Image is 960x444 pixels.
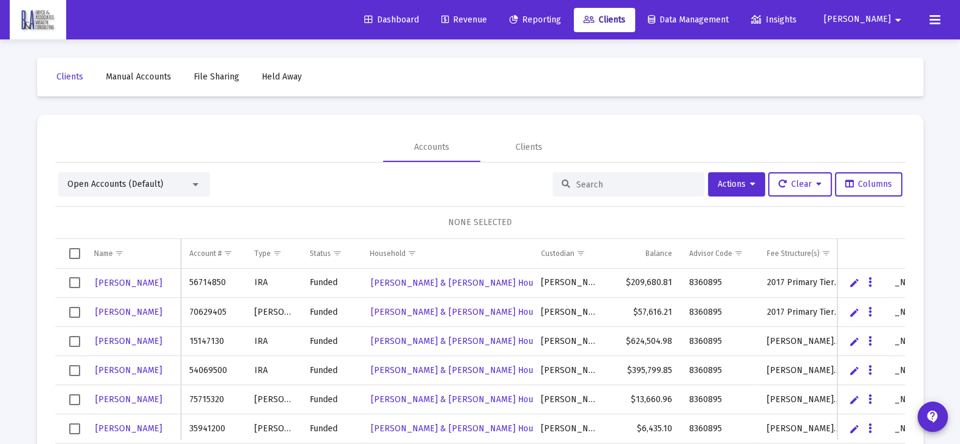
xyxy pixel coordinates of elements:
div: Name [94,249,113,258]
td: Column Advisor Code [681,239,758,268]
a: [PERSON_NAME] [94,332,163,350]
span: Show filter options for column 'Account #' [223,249,233,258]
td: 8360895 [681,327,758,356]
a: [PERSON_NAME] [94,303,163,321]
div: Funded [310,277,353,289]
td: $6,435.10 [607,414,681,443]
a: Edit [849,277,860,288]
a: Edit [849,394,860,405]
td: 35941200 [181,414,245,443]
td: IRA [246,327,302,356]
span: Reporting [509,15,561,25]
div: Select row [69,336,80,347]
td: $395,799.85 [607,356,681,385]
td: $13,660.96 [607,385,681,414]
span: [PERSON_NAME] [95,423,162,434]
span: Columns [845,179,892,189]
span: [PERSON_NAME] & [PERSON_NAME] Household [371,278,560,288]
td: IRA [246,356,302,385]
div: Select row [69,307,80,318]
div: Select row [69,365,80,376]
span: File Sharing [194,72,239,82]
td: [PERSON_NAME] [533,269,607,298]
a: Edit [849,307,860,318]
span: Show filter options for column 'Status' [333,249,342,258]
a: Held Away [252,65,311,89]
span: Clients [584,15,625,25]
span: Open Accounts (Default) [67,179,163,189]
td: [PERSON_NAME] [533,327,607,356]
input: Search [576,180,695,190]
div: Select row [69,394,80,405]
a: Dashboard [355,8,429,32]
img: Dashboard [19,8,57,32]
a: [PERSON_NAME] & [PERSON_NAME] Household [370,274,561,292]
a: Manual Accounts [96,65,181,89]
div: Select row [69,423,80,434]
mat-icon: arrow_drop_down [891,8,905,32]
a: Edit [849,365,860,376]
div: Funded [310,365,353,377]
a: Revenue [432,8,497,32]
td: 75715320 [181,385,245,414]
a: File Sharing [184,65,249,89]
td: 2017 Primary Tiered [758,269,849,298]
td: [PERSON_NAME] [246,414,302,443]
div: Balance [645,249,672,258]
a: Reporting [500,8,571,32]
td: Column Account # [181,239,245,268]
button: Clear [768,172,832,197]
span: [PERSON_NAME] [95,336,162,346]
td: $209,680.81 [607,269,681,298]
span: [PERSON_NAME] [95,278,162,288]
div: Funded [310,306,353,318]
td: [PERSON_NAME] [246,385,302,414]
a: Clients [574,8,635,32]
td: 8360895 [681,269,758,298]
td: 2017 Primary Tiered [758,298,849,327]
a: Clients [47,65,93,89]
td: [PERSON_NAME] Legacy [758,385,849,414]
span: [PERSON_NAME] [824,15,891,25]
div: Account # [189,249,222,258]
td: $624,504.98 [607,327,681,356]
td: [PERSON_NAME] Legacy [758,414,849,443]
div: Clients [516,141,542,153]
button: [PERSON_NAME] [809,7,920,32]
div: Accounts [414,141,449,153]
span: Show filter options for column 'Household' [407,249,417,258]
div: Funded [310,394,353,406]
td: 8360895 [681,356,758,385]
span: Dashboard [364,15,419,25]
span: [PERSON_NAME] & [PERSON_NAME] Household [371,365,560,375]
td: [PERSON_NAME] [533,414,607,443]
div: Household [370,249,406,258]
span: [PERSON_NAME] [95,394,162,405]
div: Funded [310,335,353,348]
td: 56714850 [181,269,245,298]
a: Data Management [638,8,738,32]
a: [PERSON_NAME] [94,274,163,292]
td: 70629405 [181,298,245,327]
td: [PERSON_NAME] [246,298,302,327]
td: Column Fee Structure(s) [758,239,849,268]
td: Column Household [361,239,532,268]
td: Column Type [246,239,302,268]
a: [PERSON_NAME] & [PERSON_NAME] Household [370,332,561,350]
span: Data Management [648,15,729,25]
span: Clients [56,72,83,82]
a: [PERSON_NAME] & [PERSON_NAME] Household [370,362,561,379]
div: Funded [310,423,353,435]
span: Show filter options for column 'Name' [115,249,124,258]
td: [PERSON_NAME] [533,356,607,385]
td: Column Name [86,239,182,268]
span: [PERSON_NAME] & [PERSON_NAME] Household [371,394,560,405]
span: Revenue [441,15,487,25]
span: Show filter options for column 'Custodian' [576,249,585,258]
a: [PERSON_NAME] [94,391,163,408]
a: [PERSON_NAME] [94,420,163,437]
div: NONE SELECTED [65,217,896,229]
div: Advisor Code [689,249,732,258]
a: [PERSON_NAME] & [PERSON_NAME] Household [370,420,561,437]
button: Actions [708,172,765,197]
